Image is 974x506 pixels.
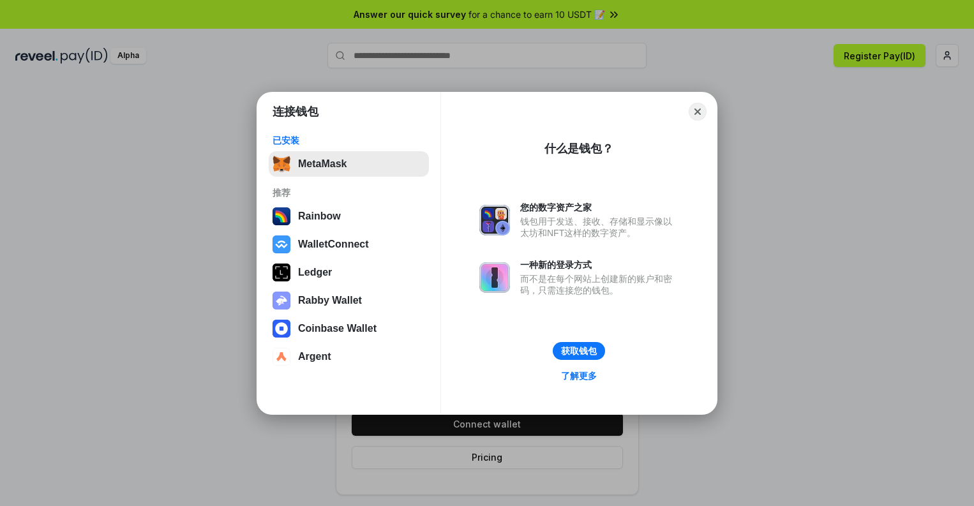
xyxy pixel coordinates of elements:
button: Close [689,103,707,121]
div: Argent [298,351,331,362]
a: 了解更多 [553,368,604,384]
div: 钱包用于发送、接收、存储和显示像以太坊和NFT这样的数字资产。 [520,216,678,239]
button: WalletConnect [269,232,429,257]
img: svg+xml,%3Csvg%20xmlns%3D%22http%3A%2F%2Fwww.w3.org%2F2000%2Fsvg%22%20fill%3D%22none%22%20viewBox... [479,205,510,235]
button: Ledger [269,260,429,285]
img: svg+xml,%3Csvg%20width%3D%2228%22%20height%3D%2228%22%20viewBox%3D%220%200%2028%2028%22%20fill%3D... [273,348,290,366]
div: Rainbow [298,211,341,222]
div: Rabby Wallet [298,295,362,306]
button: Rainbow [269,204,429,229]
div: Ledger [298,267,332,278]
div: 推荐 [273,187,425,198]
div: 获取钱包 [561,345,597,357]
div: 您的数字资产之家 [520,202,678,213]
img: svg+xml,%3Csvg%20xmlns%3D%22http%3A%2F%2Fwww.w3.org%2F2000%2Fsvg%22%20fill%3D%22none%22%20viewBox... [479,262,510,293]
img: svg+xml,%3Csvg%20width%3D%22120%22%20height%3D%22120%22%20viewBox%3D%220%200%20120%20120%22%20fil... [273,207,290,225]
div: 已安装 [273,135,425,146]
div: MetaMask [298,158,347,170]
div: 一种新的登录方式 [520,259,678,271]
h1: 连接钱包 [273,104,318,119]
div: 而不是在每个网站上创建新的账户和密码，只需连接您的钱包。 [520,273,678,296]
div: 什么是钱包？ [544,141,613,156]
img: svg+xml,%3Csvg%20xmlns%3D%22http%3A%2F%2Fwww.w3.org%2F2000%2Fsvg%22%20width%3D%2228%22%20height%3... [273,264,290,281]
img: svg+xml,%3Csvg%20width%3D%2228%22%20height%3D%2228%22%20viewBox%3D%220%200%2028%2028%22%20fill%3D... [273,320,290,338]
button: MetaMask [269,151,429,177]
button: Argent [269,344,429,369]
img: svg+xml,%3Csvg%20width%3D%2228%22%20height%3D%2228%22%20viewBox%3D%220%200%2028%2028%22%20fill%3D... [273,235,290,253]
img: svg+xml,%3Csvg%20fill%3D%22none%22%20height%3D%2233%22%20viewBox%3D%220%200%2035%2033%22%20width%... [273,155,290,173]
button: 获取钱包 [553,342,605,360]
img: svg+xml,%3Csvg%20xmlns%3D%22http%3A%2F%2Fwww.w3.org%2F2000%2Fsvg%22%20fill%3D%22none%22%20viewBox... [273,292,290,309]
button: Coinbase Wallet [269,316,429,341]
button: Rabby Wallet [269,288,429,313]
div: 了解更多 [561,370,597,382]
div: Coinbase Wallet [298,323,377,334]
div: WalletConnect [298,239,369,250]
